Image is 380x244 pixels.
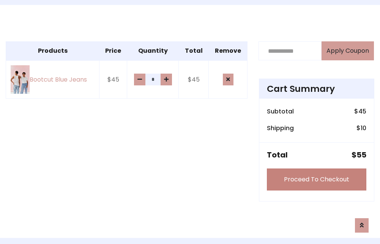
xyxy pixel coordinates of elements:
th: Quantity [127,42,179,61]
th: Remove [208,42,247,61]
td: $45 [99,60,127,98]
h6: Shipping [267,124,294,132]
h4: Cart Summary [267,83,366,94]
th: Total [179,42,208,61]
span: 45 [358,107,366,116]
a: Bootcut Blue Jeans [11,65,95,94]
h6: $ [354,108,366,115]
span: 55 [356,150,366,160]
th: Price [99,42,127,61]
h6: $ [356,124,366,132]
button: Apply Coupon [322,41,374,60]
h5: $ [352,150,366,159]
span: 10 [361,124,366,132]
h5: Total [267,150,288,159]
a: Proceed To Checkout [267,168,366,190]
h6: Subtotal [267,108,294,115]
td: $45 [179,60,208,98]
th: Products [6,42,99,61]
